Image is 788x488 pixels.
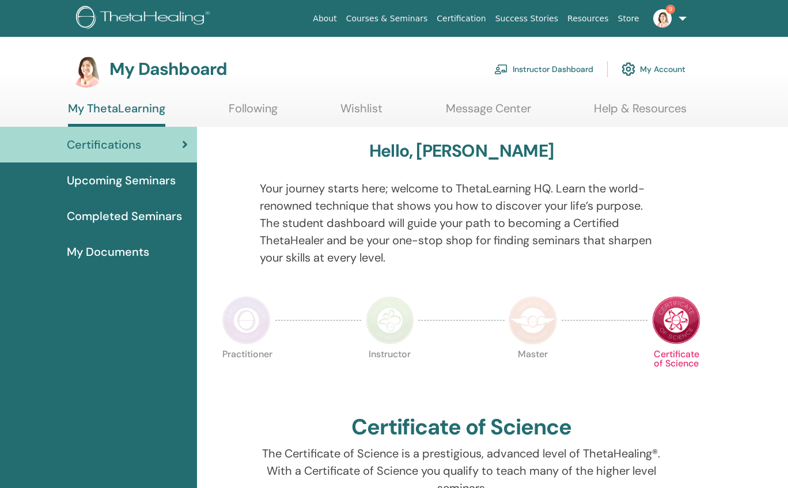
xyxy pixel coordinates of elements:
span: Certifications [67,136,141,153]
h3: My Dashboard [109,59,227,80]
img: Certificate of Science [652,296,700,345]
a: Instructor Dashboard [494,56,593,82]
a: Resources [563,8,613,29]
img: Practitioner [222,296,271,345]
h3: Hello, [PERSON_NAME] [369,141,554,161]
a: My Account [622,56,685,82]
a: About [308,8,341,29]
a: My ThetaLearning [68,101,165,127]
img: chalkboard-teacher.svg [494,64,508,74]
a: Wishlist [340,101,382,124]
img: Master [509,296,557,345]
p: Practitioner [222,350,271,398]
span: Upcoming Seminars [67,172,176,189]
p: Your journey starts here; welcome to ThetaLearning HQ. Learn the world-renowned technique that sh... [260,180,663,266]
p: Certificate of Science [652,350,700,398]
a: Store [613,8,644,29]
p: Instructor [366,350,414,398]
a: Following [229,101,278,124]
img: default.jpg [68,51,105,88]
p: Master [509,350,557,398]
span: 9 [666,5,675,14]
img: default.jpg [653,9,672,28]
a: Certification [432,8,490,29]
img: logo.png [76,6,214,32]
span: My Documents [67,243,149,260]
a: Message Center [446,101,531,124]
a: Courses & Seminars [342,8,433,29]
a: Help & Resources [594,101,687,124]
img: cog.svg [622,59,635,79]
img: Instructor [366,296,414,345]
span: Completed Seminars [67,207,182,225]
h2: Certificate of Science [351,414,571,441]
a: Success Stories [491,8,563,29]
